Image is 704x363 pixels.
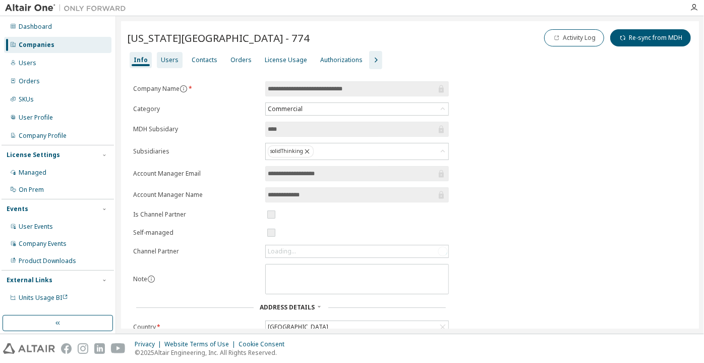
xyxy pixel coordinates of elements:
[133,211,259,219] label: Is Channel Partner
[610,29,691,46] button: Re-sync from MDH
[133,247,259,255] label: Channel Partner
[7,276,52,284] div: External Links
[180,85,188,93] button: information
[133,323,259,331] label: Country
[266,103,448,115] div: Commercial
[266,143,448,160] div: solidThinking
[19,114,53,122] div: User Profile
[133,125,259,133] label: MDH Subsidary
[19,41,54,49] div: Companies
[266,322,330,333] div: [GEOGRAPHIC_DATA]
[19,293,68,302] span: Units Usage BI
[135,340,164,348] div: Privacy
[133,85,259,93] label: Company Name
[19,186,44,194] div: On Prem
[192,56,217,64] div: Contacts
[268,145,314,158] div: solidThinking
[133,275,147,283] label: Note
[133,105,259,113] label: Category
[133,147,259,155] label: Subsidiaries
[266,321,448,333] div: [GEOGRAPHIC_DATA]
[19,257,76,265] div: Product Downloads
[7,205,28,213] div: Events
[133,170,259,178] label: Account Manager Email
[135,348,290,357] p: © 2025 Altair Engineering, Inc. All Rights Reserved.
[78,343,88,354] img: instagram.svg
[3,343,55,354] img: altair_logo.svg
[164,340,239,348] div: Website Terms of Use
[19,23,52,31] div: Dashboard
[19,77,40,85] div: Orders
[266,245,448,257] div: Loading...
[147,275,155,283] button: information
[133,191,259,199] label: Account Manager Name
[544,29,604,46] button: Activity Log
[260,303,315,312] span: Address Details
[19,169,46,177] div: Managed
[268,247,296,255] div: Loading...
[161,56,179,64] div: Users
[266,103,304,115] div: Commercial
[7,151,60,159] div: License Settings
[265,56,307,64] div: License Usage
[5,3,131,13] img: Altair One
[127,31,310,45] span: [US_STATE][GEOGRAPHIC_DATA] - 774
[19,59,36,67] div: Users
[230,56,252,64] div: Orders
[19,132,67,140] div: Company Profile
[133,229,259,237] label: Self-managed
[239,340,290,348] div: Cookie Consent
[19,223,53,231] div: User Events
[61,343,72,354] img: facebook.svg
[19,95,34,103] div: SKUs
[134,56,148,64] div: Info
[111,343,126,354] img: youtube.svg
[320,56,363,64] div: Authorizations
[94,343,105,354] img: linkedin.svg
[19,240,67,248] div: Company Events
